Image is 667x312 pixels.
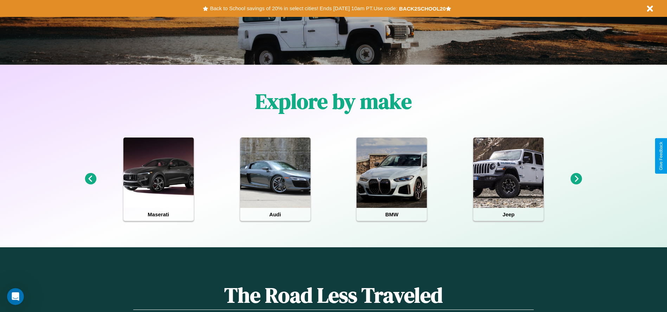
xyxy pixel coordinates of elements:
h4: Jeep [473,208,544,221]
h4: BMW [357,208,427,221]
div: Give Feedback [659,142,663,170]
iframe: Intercom live chat [7,288,24,305]
h4: Maserati [123,208,194,221]
button: Back to School savings of 20% in select cities! Ends [DATE] 10am PT.Use code: [208,4,399,13]
h1: Explore by make [255,87,412,116]
h4: Audi [240,208,310,221]
h1: The Road Less Traveled [133,281,533,310]
b: BACK2SCHOOL20 [399,6,446,12]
